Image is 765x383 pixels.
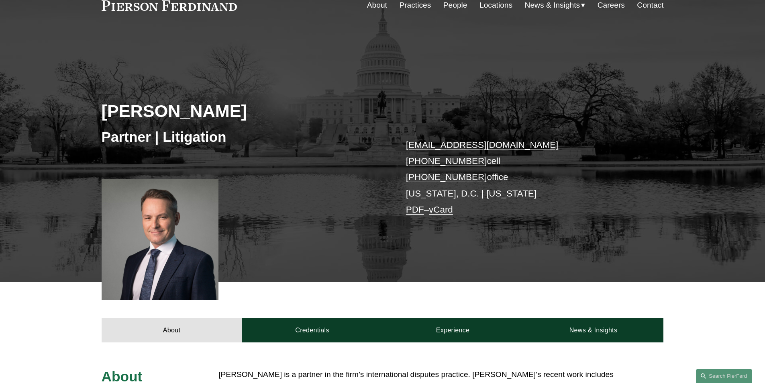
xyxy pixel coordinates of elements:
a: Experience [383,318,523,342]
a: Search this site [696,369,752,383]
h2: [PERSON_NAME] [102,100,383,121]
a: vCard [429,205,453,215]
h3: Partner | Litigation [102,128,383,146]
a: News & Insights [523,318,663,342]
a: [EMAIL_ADDRESS][DOMAIN_NAME] [406,140,558,150]
a: PDF [406,205,424,215]
a: [PHONE_NUMBER] [406,172,487,182]
p: cell office [US_STATE], D.C. | [US_STATE] – [406,137,640,218]
a: About [102,318,242,342]
a: [PHONE_NUMBER] [406,156,487,166]
a: Credentials [242,318,383,342]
